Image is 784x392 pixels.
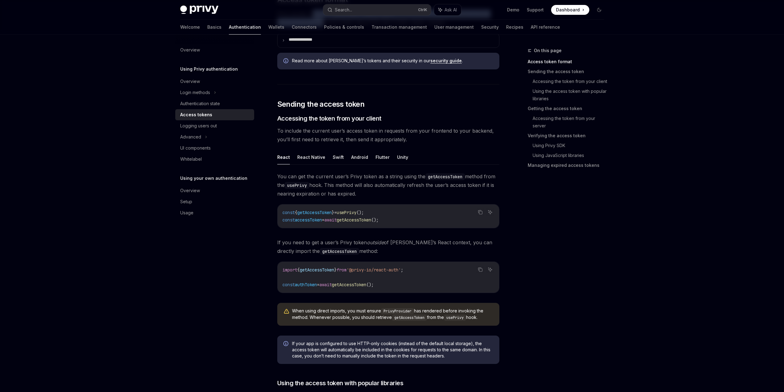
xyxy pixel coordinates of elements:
div: Advanced [180,133,201,141]
a: Access tokens [175,109,254,120]
button: Flutter [376,150,390,164]
span: from [337,267,347,273]
a: Transaction management [372,20,427,35]
code: PrivyProvider [381,308,414,314]
em: outside [367,239,384,246]
h5: Using Privy authentication [180,65,238,73]
a: Logging users out [175,120,254,131]
span: getAccessToken [332,282,366,287]
a: security guide [430,58,462,64]
a: Basics [207,20,221,35]
a: Accessing the token from your client [533,76,609,86]
span: import [282,267,297,273]
a: Authentication [229,20,261,35]
span: If your app is configured to use HTTP-only cookies (instead of the default local storage), the ac... [292,340,493,359]
div: Authentication state [180,100,220,107]
span: Sending the access token [277,99,365,109]
svg: Info [283,341,290,347]
span: getAccessToken [300,267,334,273]
div: Usage [180,209,193,217]
a: Welcome [180,20,200,35]
a: Authentication state [175,98,254,109]
a: Usage [175,207,254,218]
a: User management [434,20,474,35]
span: Ask AI [445,7,457,13]
a: Getting the access token [528,104,609,113]
span: '@privy-io/react-auth' [347,267,401,273]
span: const [282,282,295,287]
button: React Native [297,150,325,164]
div: Overview [180,187,200,194]
span: } [332,210,334,215]
div: Setup [180,198,192,205]
span: const [282,210,295,215]
span: } [334,267,337,273]
div: Login methods [180,89,210,96]
a: API reference [531,20,560,35]
code: usePrivy [285,182,309,189]
h5: Using your own authentication [180,175,247,182]
button: Copy the contents from the code block [476,208,484,216]
a: Setup [175,196,254,207]
span: authToken [295,282,317,287]
a: Policies & controls [324,20,364,35]
svg: Warning [283,308,290,315]
span: = [334,210,337,215]
a: Using JavaScript libraries [533,151,609,160]
code: getAccessToken [392,315,427,321]
a: Dashboard [551,5,589,15]
span: On this page [534,47,562,54]
div: UI components [180,144,211,152]
span: (); [371,217,379,223]
a: Accessing the token from your server [533,113,609,131]
a: Verifying the access token [528,131,609,141]
span: Accessing the token from your client [277,114,381,123]
div: Whitelabel [180,155,202,163]
span: = [317,282,319,287]
button: Search...CtrlK [323,4,431,15]
div: Logging users out [180,122,217,130]
code: getAccessToken [320,248,359,255]
span: getAccessToken [337,217,371,223]
a: Support [527,7,544,13]
span: You can get the current user’s Privy token as a string using the method from the hook. This metho... [277,172,499,198]
span: usePrivy [337,210,356,215]
span: ; [401,267,403,273]
a: Connectors [292,20,317,35]
span: (); [366,282,374,287]
span: (); [356,210,364,215]
a: Whitelabel [175,154,254,165]
span: const [282,217,295,223]
button: Copy the contents from the code block [476,266,484,274]
svg: Info [283,58,290,64]
a: Security [481,20,499,35]
a: Managing expired access tokens [528,160,609,170]
a: Demo [507,7,519,13]
span: = [322,217,324,223]
button: Unity [397,150,408,164]
a: Overview [175,44,254,56]
a: Sending the access token [528,67,609,76]
span: Ctrl K [418,7,427,12]
span: Dashboard [556,7,580,13]
span: To include the current user’s access token in requests from your frontend to your backend, you’ll... [277,126,499,144]
a: Using Privy SDK [533,141,609,151]
span: await [319,282,332,287]
a: Access token format [528,57,609,67]
span: { [297,267,300,273]
a: Overview [175,185,254,196]
a: Using the access token with popular libraries [533,86,609,104]
code: getAccessToken [425,173,465,180]
button: Toggle dark mode [594,5,604,15]
button: Ask AI [486,208,494,216]
span: getAccessToken [297,210,332,215]
button: Ask AI [434,4,461,15]
button: React [277,150,290,164]
button: Swift [333,150,344,164]
span: Using the access token with popular libraries [277,379,404,387]
a: Wallets [268,20,284,35]
a: UI components [175,142,254,154]
span: If you need to get a user’s Privy token of [PERSON_NAME]’s React context, you can directly import... [277,238,499,255]
div: Overview [180,78,200,85]
a: Recipes [506,20,523,35]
